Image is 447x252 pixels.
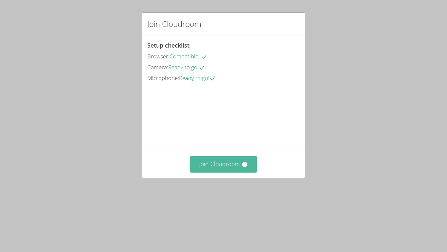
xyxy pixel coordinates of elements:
span: Camera: [147,63,168,71]
span: Ready to go! [168,63,205,71]
span: Compatible [170,52,207,60]
span: Setup checklist [147,41,189,49]
h2: Join Cloudroom [147,18,201,30]
span: Microphone: [147,74,179,82]
span: Browser: [147,52,170,60]
button: Join Cloudroom [190,156,257,172]
span: Ready to go! [179,74,216,82]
